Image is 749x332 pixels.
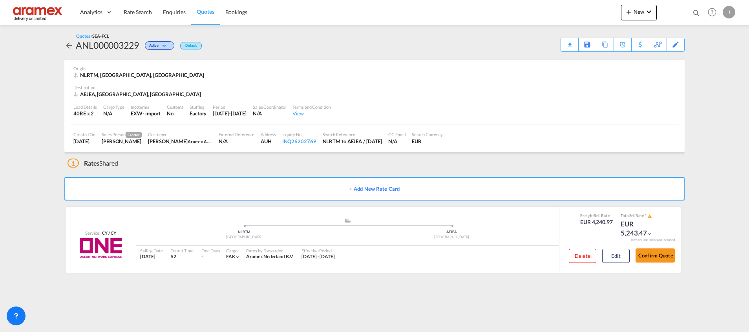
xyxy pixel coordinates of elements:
div: Sales Coordinator [253,104,286,110]
md-icon: icon-plus 400-fg [624,7,634,16]
md-icon: icon-chevron-down [235,254,240,260]
span: NLRTM, [GEOGRAPHIC_DATA], [GEOGRAPHIC_DATA] [80,72,204,78]
button: + Add New Rate Card [64,177,685,201]
md-icon: icon-magnify [692,9,701,17]
button: icon-plus 400-fgNewicon-chevron-down [621,5,657,20]
div: 52 [171,254,194,260]
div: 06 Oct 2025 - 06 Oct 2025 [301,254,335,260]
div: Terms and Condition [292,104,331,110]
div: View [292,110,331,117]
div: [DATE] [140,254,163,260]
div: AEJEA [348,230,555,235]
div: Free Days [201,248,220,254]
div: Inquiry No. [282,131,316,137]
div: EXW [131,110,142,117]
div: Quotes /SEA-FCL [76,33,109,39]
button: Edit [602,249,630,263]
div: Cargo [226,248,241,254]
div: Rates by Forwarder [246,248,294,254]
div: EUR 5,243.47 [621,219,660,238]
div: Address [261,131,276,137]
div: INQ26202769 [282,138,316,145]
md-icon: icon-arrow-left [64,41,74,50]
div: Customs [167,104,183,110]
div: Total Rate [621,213,660,219]
button: Confirm Quote [636,248,675,263]
span: [DATE] - [DATE] [301,254,335,259]
span: FAK [226,254,235,259]
span: Analytics [80,8,102,16]
div: Suhail Muhammad [148,138,212,145]
span: Aramex Nederland B.V. [246,254,294,259]
div: 5 Nov 2025 [213,110,247,117]
div: Customer [148,131,212,137]
div: 40RE x 2 [73,110,97,117]
span: Sell [594,213,601,218]
div: AUH [261,138,276,145]
span: 1 [68,159,79,168]
button: icon-alert [647,213,652,219]
div: EUR 4,240.97 [580,218,613,226]
div: Search Reference [323,131,382,137]
div: - import [142,110,161,117]
div: N/A [388,138,406,145]
div: Freight Rate [580,213,613,218]
md-icon: icon-alert [647,214,652,219]
span: Enquiries [163,9,186,15]
img: ONE [80,238,122,258]
span: SEA-FCL [92,33,109,38]
div: Cargo Type [103,104,124,110]
md-icon: assets/icons/custom/ship-fill.svg [343,219,353,223]
div: ANL000003229 [76,39,139,51]
div: Destination [73,84,676,90]
div: Default [180,42,202,49]
span: Rate Search [124,9,152,15]
div: N/A [219,138,254,145]
span: Service: [85,230,100,236]
div: Created On [73,131,95,137]
div: Incoterms [131,104,161,110]
div: Period [213,104,247,110]
div: Stuffing [190,104,206,110]
span: Help [705,5,719,19]
div: Origin [73,66,676,71]
div: Transit Time [171,248,194,254]
span: Creator [126,132,142,138]
div: EUR [412,138,443,145]
div: NLRTM to AEJEA / 6 Oct 2025 [323,138,382,145]
div: Change Status Here [139,39,176,51]
md-icon: icon-download [565,39,574,45]
div: CC Email [388,131,406,137]
div: No [167,110,183,117]
div: Help [705,5,723,20]
div: Save As Template [579,38,596,51]
div: NLRTM [140,230,348,235]
div: J [723,6,735,18]
div: icon-arrow-left [64,39,76,51]
div: Remark and Inclusion included [625,238,681,242]
span: New [624,9,654,15]
span: Sell [629,213,636,218]
button: Delete [569,249,596,263]
span: Rates [84,159,100,167]
div: [GEOGRAPHIC_DATA] [140,235,348,240]
div: Shared [68,159,118,168]
div: [GEOGRAPHIC_DATA] [348,235,555,240]
span: Quotes [197,8,214,15]
div: icon-magnify [692,9,701,20]
div: N/A [103,110,124,117]
div: Sailing Date [140,248,163,254]
div: Effective Period [301,248,335,254]
div: External Reference [219,131,254,137]
div: AEJEA, Jebel Ali, Middle East [73,91,203,98]
md-icon: icon-chevron-down [161,44,170,48]
div: Load Details [73,104,97,110]
div: - [201,254,203,260]
div: Sales Person [102,131,142,138]
div: Factory Stuffing [190,110,206,117]
md-icon: icon-chevron-down [644,7,654,16]
div: 6 Oct 2025 [73,138,95,145]
span: Bookings [225,9,247,15]
span: Subject to Remarks [644,213,647,218]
